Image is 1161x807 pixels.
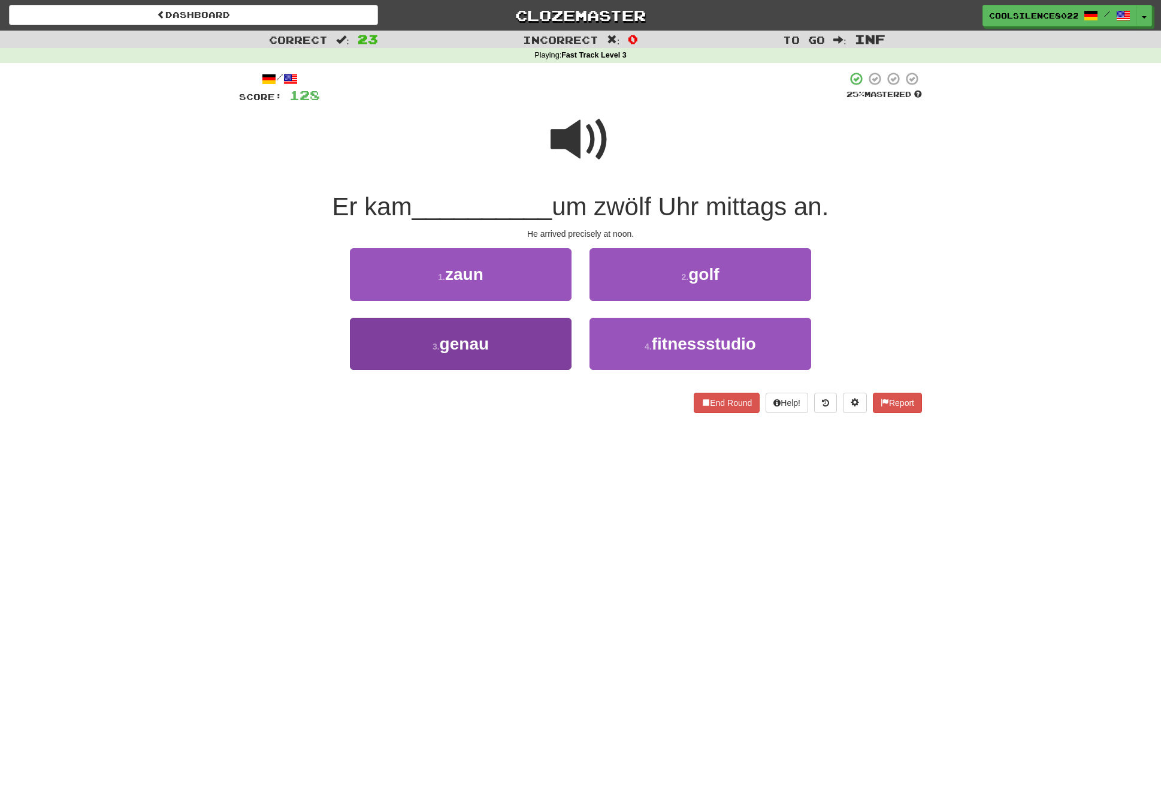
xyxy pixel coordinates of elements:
[350,318,572,370] button: 3.genau
[589,248,811,300] button: 2.golf
[239,71,320,86] div: /
[628,32,638,46] span: 0
[358,32,378,46] span: 23
[766,393,808,413] button: Help!
[350,248,572,300] button: 1.zaun
[783,34,825,46] span: To go
[873,393,922,413] button: Report
[396,5,765,26] a: Clozemaster
[440,335,489,353] span: genau
[833,35,846,45] span: :
[846,89,922,100] div: Mastered
[438,272,445,282] small: 1 .
[445,265,483,284] span: zaun
[607,35,620,45] span: :
[989,10,1078,21] span: CoolSilence8022
[645,342,652,351] small: 4 .
[9,5,378,25] a: Dashboard
[855,32,885,46] span: Inf
[589,318,811,370] button: 4.fitnessstudio
[239,92,282,102] span: Score:
[552,192,829,221] span: um zwölf Uhr mittags an.
[523,34,598,46] span: Incorrect
[336,35,349,45] span: :
[846,89,864,99] span: 25 %
[561,51,627,59] strong: Fast Track Level 3
[982,5,1137,26] a: CoolSilence8022 /
[433,342,440,351] small: 3 .
[652,335,756,353] span: fitnessstudio
[694,393,760,413] button: End Round
[682,272,689,282] small: 2 .
[688,265,719,284] span: golf
[412,192,552,221] span: __________
[1104,10,1110,18] span: /
[814,393,837,413] button: Round history (alt+y)
[269,34,328,46] span: Correct
[239,228,922,240] div: He arrived precisely at noon.
[289,88,320,103] span: 128
[332,192,412,221] span: Er kam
